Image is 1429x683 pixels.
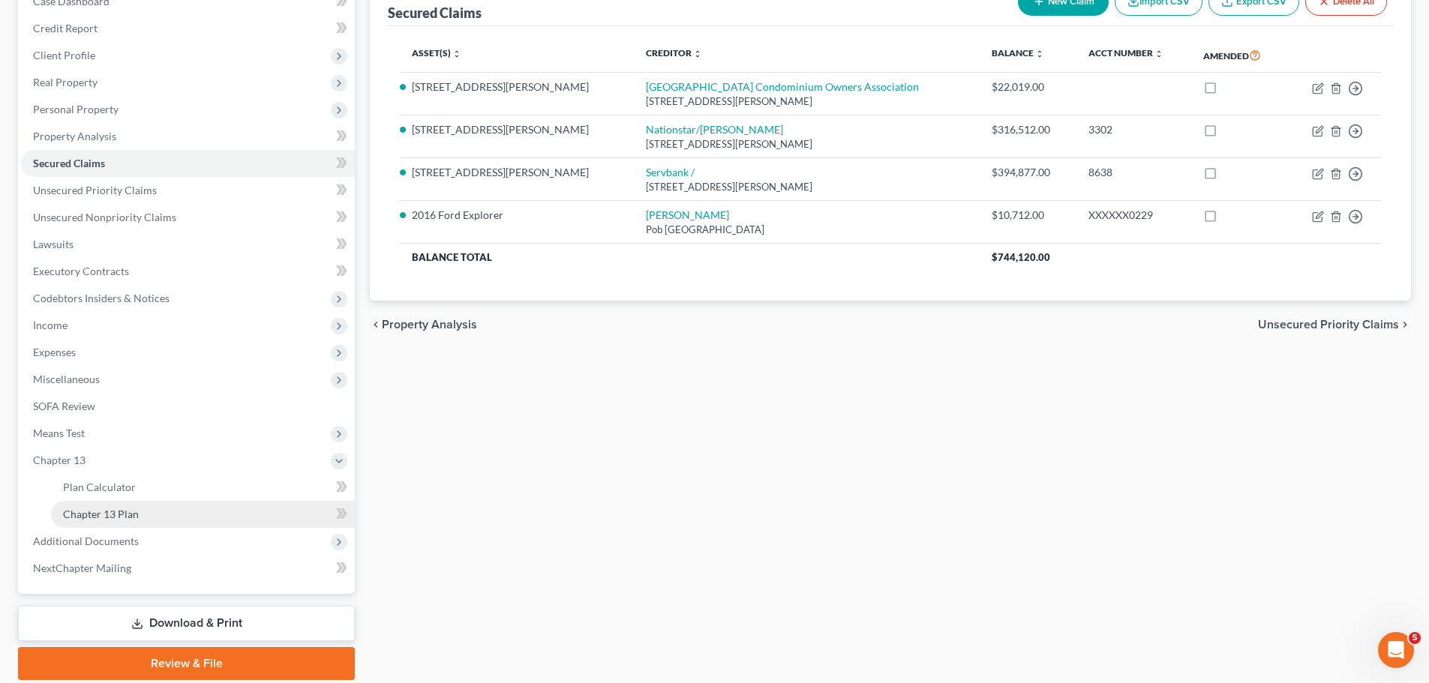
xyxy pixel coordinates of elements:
[33,49,95,61] span: Client Profile
[21,123,355,150] a: Property Analysis
[33,157,105,169] span: Secured Claims
[33,427,85,439] span: Means Test
[33,184,157,196] span: Unsecured Priority Claims
[1258,319,1399,331] span: Unsecured Priority Claims
[992,165,1064,180] div: $394,877.00
[33,238,74,250] span: Lawsuits
[646,137,968,151] div: [STREET_ADDRESS][PERSON_NAME]
[992,122,1064,137] div: $316,512.00
[693,49,702,58] i: unfold_more
[33,319,68,331] span: Income
[33,346,76,358] span: Expenses
[646,208,729,221] a: [PERSON_NAME]
[33,292,170,304] span: Codebtors Insiders & Notices
[1088,122,1180,137] div: 3302
[412,208,622,223] li: 2016 Ford Explorer
[646,94,968,109] div: [STREET_ADDRESS][PERSON_NAME]
[1088,208,1180,223] div: XXXXXX0229
[33,454,86,466] span: Chapter 13
[33,211,176,223] span: Unsecured Nonpriority Claims
[370,319,382,331] i: chevron_left
[646,47,702,58] a: Creditor unfold_more
[646,180,968,194] div: [STREET_ADDRESS][PERSON_NAME]
[33,562,131,574] span: NextChapter Mailing
[21,231,355,258] a: Lawsuits
[452,49,461,58] i: unfold_more
[21,393,355,420] a: SOFA Review
[382,319,477,331] span: Property Analysis
[646,223,968,237] div: Pob [GEOGRAPHIC_DATA]
[992,47,1044,58] a: Balance unfold_more
[412,122,622,137] li: [STREET_ADDRESS][PERSON_NAME]
[992,208,1064,223] div: $10,712.00
[63,481,136,493] span: Plan Calculator
[63,508,139,520] span: Chapter 13 Plan
[400,244,980,271] th: Balance Total
[33,130,116,142] span: Property Analysis
[51,501,355,528] a: Chapter 13 Plan
[33,103,119,115] span: Personal Property
[33,265,129,277] span: Executory Contracts
[1154,49,1163,58] i: unfold_more
[33,76,98,88] span: Real Property
[992,79,1064,94] div: $22,019.00
[388,4,482,22] div: Secured Claims
[21,177,355,204] a: Unsecured Priority Claims
[646,166,695,178] a: Servbank /
[1409,632,1421,644] span: 5
[370,319,477,331] button: chevron_left Property Analysis
[992,251,1050,263] span: $744,120.00
[18,647,355,680] a: Review & File
[1258,319,1411,331] button: Unsecured Priority Claims chevron_right
[1191,38,1286,73] th: Amended
[21,150,355,177] a: Secured Claims
[1088,47,1163,58] a: Acct Number unfold_more
[412,165,622,180] li: [STREET_ADDRESS][PERSON_NAME]
[1088,165,1180,180] div: 8638
[21,15,355,42] a: Credit Report
[51,474,355,501] a: Plan Calculator
[21,555,355,582] a: NextChapter Mailing
[1035,49,1044,58] i: unfold_more
[646,123,783,136] a: Nationstar/[PERSON_NAME]
[1399,319,1411,331] i: chevron_right
[646,80,919,93] a: [GEOGRAPHIC_DATA] Condominium Owners Association
[33,400,95,412] span: SOFA Review
[1378,632,1414,668] iframe: Intercom live chat
[33,22,98,34] span: Credit Report
[412,47,461,58] a: Asset(s) unfold_more
[18,606,355,641] a: Download & Print
[33,535,139,547] span: Additional Documents
[33,373,100,385] span: Miscellaneous
[412,79,622,94] li: [STREET_ADDRESS][PERSON_NAME]
[21,204,355,231] a: Unsecured Nonpriority Claims
[21,258,355,285] a: Executory Contracts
